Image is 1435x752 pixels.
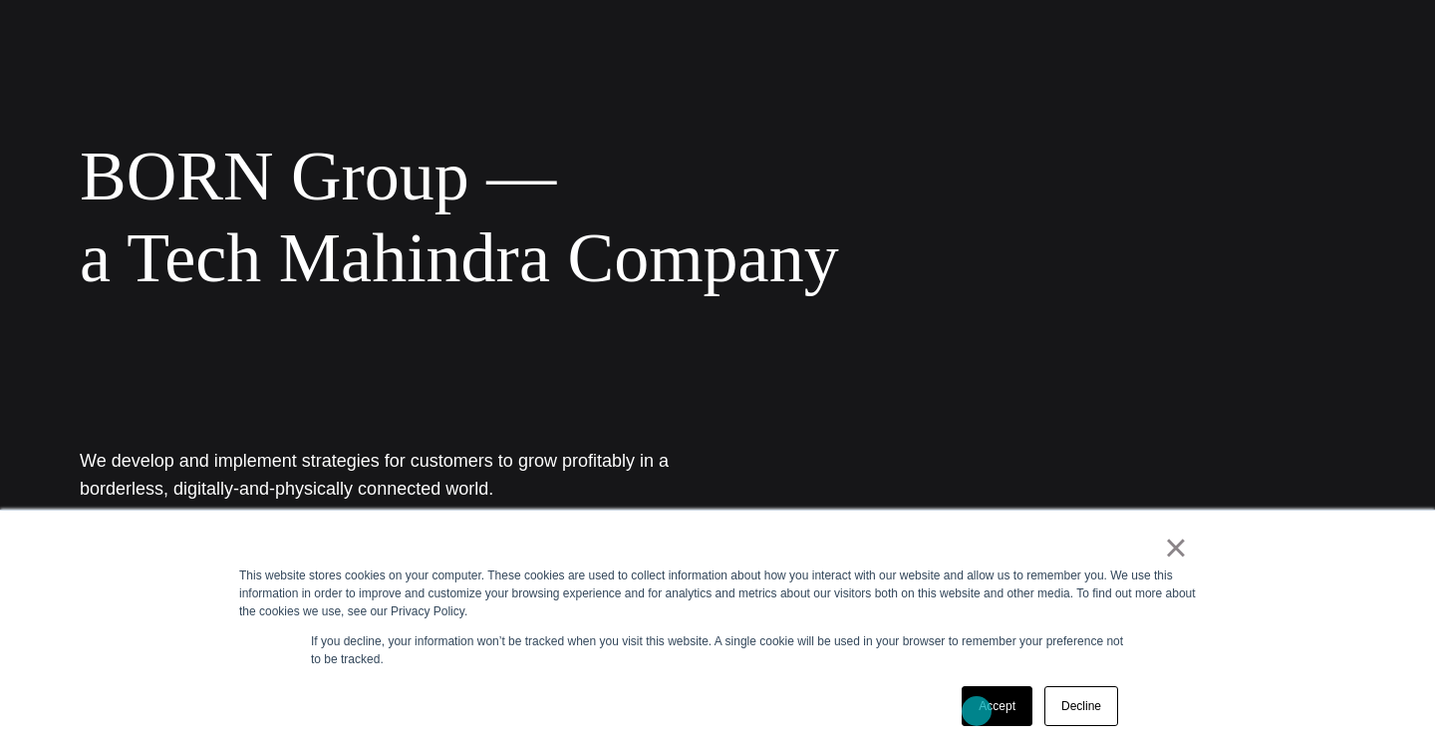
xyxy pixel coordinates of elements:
[80,136,1216,298] div: BORN Group — a Tech Mahindra Company
[1164,539,1188,557] a: ×
[1044,686,1118,726] a: Decline
[962,686,1032,726] a: Accept
[311,632,1124,668] p: If you decline, your information won’t be tracked when you visit this website. A single cookie wi...
[239,566,1196,620] div: This website stores cookies on your computer. These cookies are used to collect information about...
[80,447,678,503] h1: We develop and implement strategies for customers to grow profitably in a borderless, digitally-a...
